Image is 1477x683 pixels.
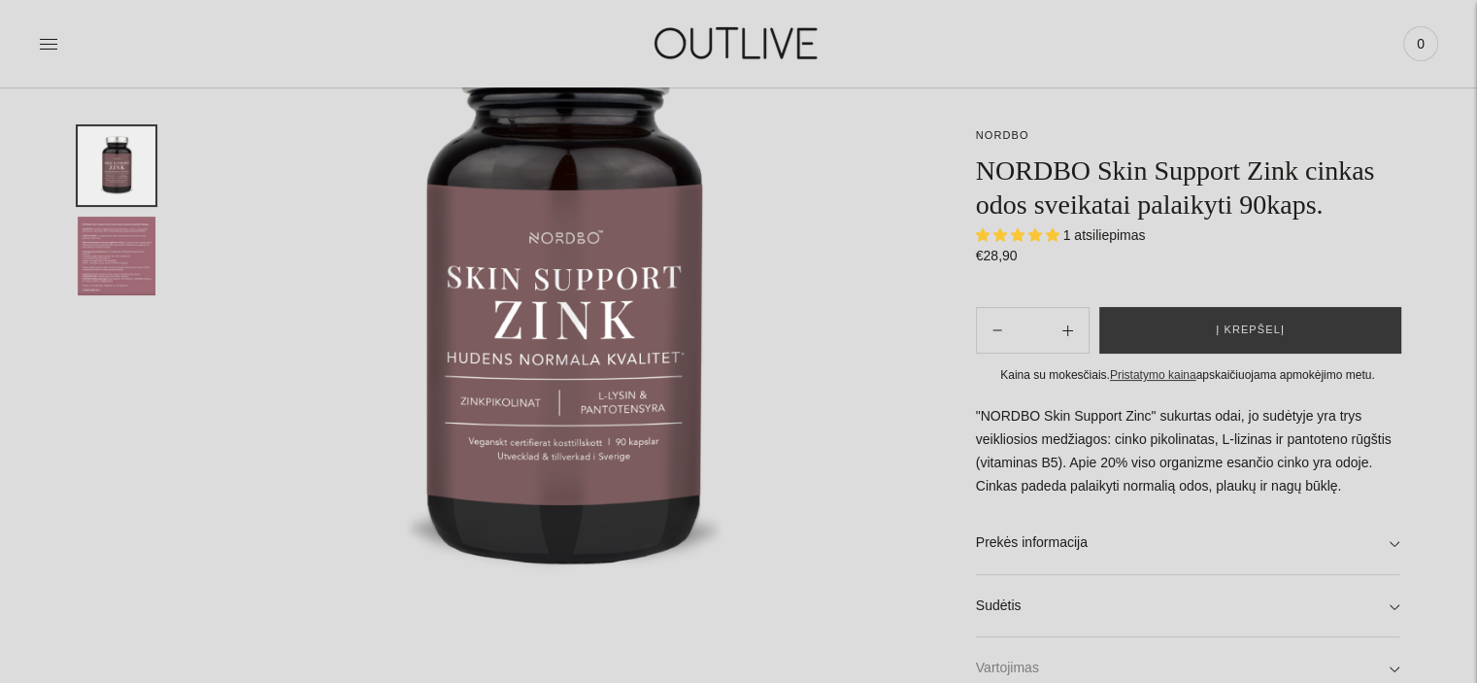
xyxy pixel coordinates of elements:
span: Į krepšelį [1216,321,1285,340]
h1: NORDBO Skin Support Zink cinkas odos sveikatai palaikyti 90kaps. [976,154,1399,222]
span: 5.00 stars [976,227,1063,243]
img: OUTLIVE [617,10,859,77]
span: 1 atsiliepimas [1063,227,1146,243]
a: 0 [1403,22,1438,65]
a: Pristatymo kaina [1110,368,1196,382]
button: Subtract product quantity [1047,307,1089,354]
button: Į krepšelį [1099,307,1401,354]
a: Sudėtis [976,575,1399,637]
a: Prekės informacija [976,512,1399,574]
span: €28,90 [976,248,1018,263]
button: Translation missing: en.general.accessibility.image_thumbail [78,126,155,205]
button: Translation missing: en.general.accessibility.image_thumbail [78,217,155,295]
input: Product quantity [1018,317,1047,345]
span: 0 [1407,30,1434,57]
button: Add product quantity [977,307,1018,354]
a: NORDBO [976,129,1029,141]
p: "NORDBO Skin Support Zinc" sukurtas odai, jo sudėtyje yra trys veikliosios medžiagos: cinko pikol... [976,405,1399,498]
div: Kaina su mokesčiais. apskaičiuojama apmokėjimo metu. [976,365,1399,386]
